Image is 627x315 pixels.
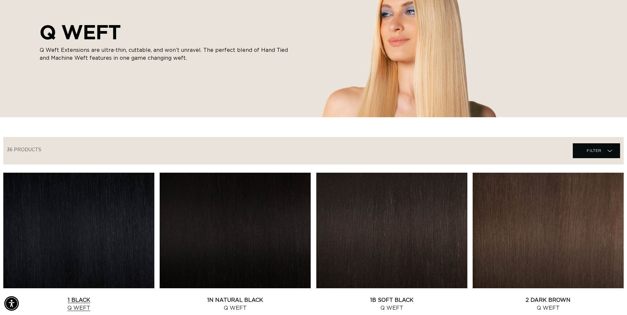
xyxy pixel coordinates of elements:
[40,20,291,44] h2: Q WEFT
[316,296,467,312] a: 1B Soft Black Q Weft
[573,143,620,158] summary: Filter
[3,296,154,312] a: 1 Black Q Weft
[473,296,624,312] a: 2 Dark Brown Q Weft
[4,296,19,311] div: Accessibility Menu
[587,144,602,157] span: Filter
[40,46,291,62] p: Q Weft Extensions are ultra-thin, cuttable, and won’t unravel. The perfect blend of Hand Tied and...
[160,296,311,312] a: 1N Natural Black Q Weft
[7,148,41,152] span: 36 products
